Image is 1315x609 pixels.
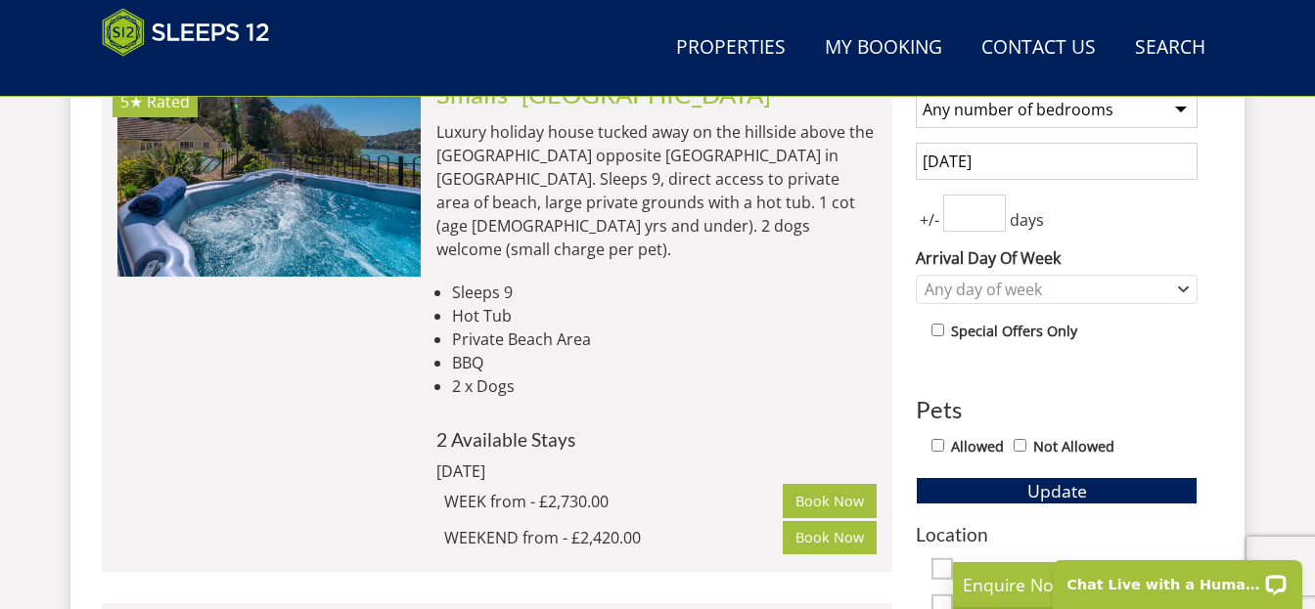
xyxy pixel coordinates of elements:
div: Any day of week [920,279,1173,300]
h3: Location [916,524,1198,544]
label: [GEOGRAPHIC_DATA] [961,559,1198,581]
a: Properties [668,26,794,70]
div: WEEKEND from - £2,420.00 [444,526,783,549]
li: 2 x Dogs [452,374,877,398]
button: Update [916,477,1198,504]
span: Rated [147,91,190,112]
p: Enquire Now [963,572,1256,597]
label: Special Offers Only [951,321,1077,342]
a: Book Now [783,521,877,554]
li: Private Beach Area [452,327,877,351]
a: Search [1127,26,1213,70]
span: Update [1027,479,1087,502]
iframe: LiveChat chat widget [1040,547,1315,609]
span: days [1006,208,1048,232]
li: BBQ [452,351,877,374]
div: [DATE] [436,459,701,483]
div: WEEK from - £2,730.00 [444,490,783,513]
li: Hot Tub [452,304,877,327]
input: Arrival Date [916,143,1198,180]
iframe: Customer reviews powered by Trustpilot [92,68,297,85]
img: Sleeps 12 [102,8,270,57]
li: Sleeps 9 [452,281,877,304]
label: Not Allowed [1033,436,1114,457]
a: Contact Us [974,26,1104,70]
img: smalls-salcombe-beach-accomodation-holiday-home-stays-9.original.jpg [117,80,421,276]
span: +/- [916,208,943,232]
h4: 2 Available Stays [436,429,877,450]
a: Book Now [783,484,877,517]
p: Luxury holiday house tucked away on the hillside above the [GEOGRAPHIC_DATA] opposite [GEOGRAPHIC... [436,120,877,261]
h3: Pets [916,397,1198,422]
label: Allowed [951,436,1004,457]
a: My Booking [817,26,950,70]
span: Smalls has a 5 star rating under the Quality in Tourism Scheme [120,91,143,112]
div: Combobox [916,275,1198,304]
label: Arrival Day Of Week [916,246,1198,270]
a: 5★ Rated [117,80,421,276]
